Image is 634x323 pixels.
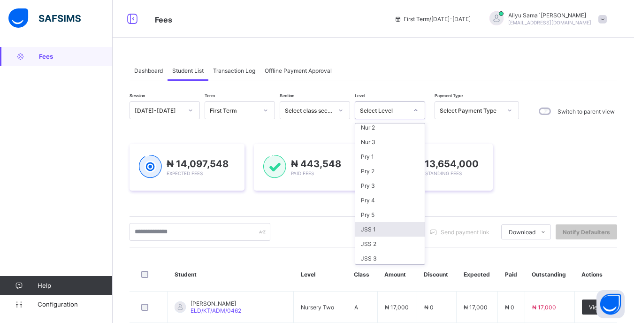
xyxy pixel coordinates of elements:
[38,300,112,308] span: Configuration
[355,237,425,251] div: JSS 2
[355,135,425,149] div: Nur 3
[280,93,294,98] span: Section
[360,107,408,114] div: Select Level
[415,170,462,176] span: Outstanding Fees
[213,67,255,74] span: Transaction Log
[589,304,602,311] span: View
[355,222,425,237] div: JSS 1
[377,257,417,292] th: Amount
[355,149,425,164] div: Pry 1
[464,304,488,311] span: ₦ 17,000
[130,93,145,98] span: Session
[285,107,333,114] div: Select class section
[355,164,425,178] div: Pry 2
[134,67,163,74] span: Dashboard
[291,170,314,176] span: Paid Fees
[191,307,241,314] span: ELD/KT/ADM/0462
[191,300,241,307] span: [PERSON_NAME]
[532,304,556,311] span: ₦ 17,000
[509,229,535,236] span: Download
[354,304,358,311] span: A
[155,15,172,24] span: Fees
[355,193,425,208] div: Pry 4
[347,257,377,292] th: Class
[440,107,502,114] div: Select Payment Type
[263,155,286,178] img: paid-1.3eb1404cbcb1d3b736510a26bbfa3ccb.svg
[167,170,203,176] span: Expected Fees
[39,53,113,60] span: Fees
[574,257,617,292] th: Actions
[508,12,591,19] span: Aliyu Sama`[PERSON_NAME]
[355,208,425,222] div: Pry 5
[355,93,365,98] span: Level
[265,67,332,74] span: Offline Payment Approval
[417,257,456,292] th: Discount
[135,107,183,114] div: [DATE]-[DATE]
[172,67,204,74] span: Student List
[457,257,498,292] th: Expected
[294,257,347,292] th: Level
[394,15,471,23] span: session/term information
[301,304,334,311] span: Nursery Two
[498,257,525,292] th: Paid
[525,257,574,292] th: Outstanding
[596,290,625,318] button: Open asap
[441,229,489,236] span: Send payment link
[508,20,591,25] span: [EMAIL_ADDRESS][DOMAIN_NAME]
[435,93,463,98] span: Payment Type
[415,158,479,169] span: ₦ 13,654,000
[205,93,215,98] span: Term
[168,257,294,292] th: Student
[563,229,610,236] span: Notify Defaulters
[139,155,162,178] img: expected-1.03dd87d44185fb6c27cc9b2570c10499.svg
[355,178,425,193] div: Pry 3
[167,158,229,169] span: ₦ 14,097,548
[291,158,341,169] span: ₦ 443,548
[480,11,611,27] div: Aliyu Sama`ila
[424,304,434,311] span: ₦ 0
[355,251,425,266] div: JSS 3
[505,304,514,311] span: ₦ 0
[558,108,615,115] label: Switch to parent view
[210,107,258,114] div: First Term
[385,304,409,311] span: ₦ 17,000
[38,282,112,289] span: Help
[8,8,81,28] img: safsims
[355,120,425,135] div: Nur 2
